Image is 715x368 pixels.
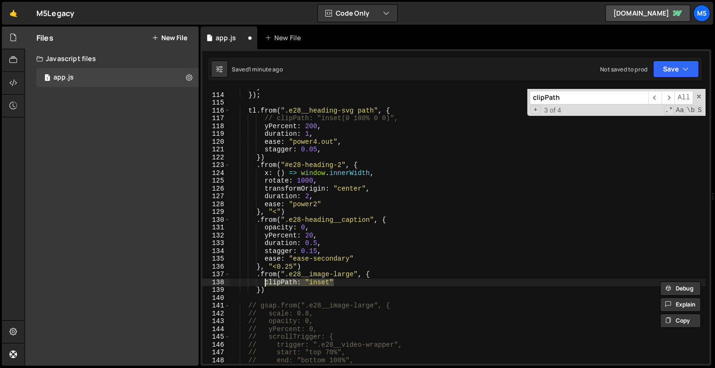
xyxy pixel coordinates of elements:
div: 141 [202,302,230,310]
div: 115 [202,99,230,107]
div: 124 [202,169,230,177]
div: 121 [202,146,230,154]
button: New File [152,34,187,42]
div: app.js [53,73,74,82]
div: 136 [202,263,230,271]
div: 139 [202,286,230,294]
div: 142 [202,310,230,318]
div: 132 [202,232,230,240]
span: 1 [44,75,50,82]
div: 127 [202,193,230,201]
span: Alt-Enter [674,91,693,105]
div: 146 [202,341,230,349]
div: 116 [202,107,230,115]
button: Code Only [318,5,397,22]
button: Save [653,61,699,78]
div: 145 [202,333,230,341]
div: 126 [202,185,230,193]
div: app.js [216,33,236,43]
span: CaseSensitive Search [675,105,685,115]
div: 129 [202,208,230,216]
div: M5Legacy [36,8,74,19]
a: M5 [693,5,710,22]
div: 1 minute ago [249,65,283,73]
a: 🤙 [2,2,25,25]
span: Search In Selection [697,105,703,115]
div: 119 [202,130,230,138]
span: ​ [648,91,662,105]
div: 137 [202,271,230,279]
div: 118 [202,123,230,131]
span: 3 of 4 [541,106,565,114]
span: ​ [662,91,675,105]
div: 123 [202,161,230,169]
div: Saved [232,65,283,73]
span: RegExp Search [664,105,674,115]
div: 133 [202,239,230,247]
div: 122 [202,154,230,162]
div: 131 [202,224,230,232]
div: 125 [202,177,230,185]
button: Debug [660,281,701,296]
div: 144 [202,325,230,333]
div: 140 [202,294,230,302]
h2: Files [36,33,53,43]
div: Javascript files [25,49,199,68]
a: [DOMAIN_NAME] [605,5,690,22]
button: Copy [660,314,701,328]
div: 130 [202,216,230,224]
div: 135 [202,255,230,263]
div: 114 [202,91,230,99]
div: 134 [202,247,230,255]
div: 120 [202,138,230,146]
div: 138 [202,279,230,287]
span: Whole Word Search [686,105,696,115]
span: Toggle Replace mode [531,105,541,114]
div: 147 [202,349,230,357]
div: 17055/46915.js [36,68,199,87]
button: Explain [660,298,701,312]
div: New File [265,33,305,43]
div: 148 [202,357,230,365]
div: 143 [202,317,230,325]
div: 117 [202,114,230,123]
div: 128 [202,201,230,209]
div: Not saved to prod [600,65,647,73]
input: Search for [530,91,648,105]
